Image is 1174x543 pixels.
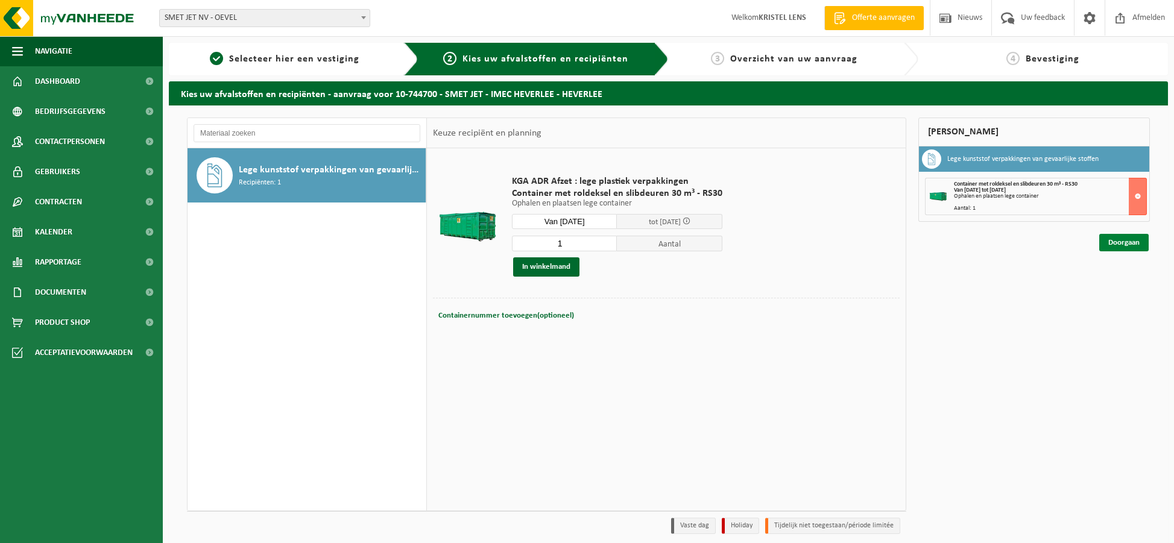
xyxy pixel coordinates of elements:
span: Contactpersonen [35,127,105,157]
span: 2 [443,52,456,65]
h2: Kies uw afvalstoffen en recipiënten - aanvraag voor 10-744700 - SMET JET - IMEC HEVERLEE - HEVERLEE [169,81,1168,105]
span: Kalender [35,217,72,247]
span: KGA ADR Afzet : lege plastiek verpakkingen [512,175,722,187]
button: Containernummer toevoegen(optioneel) [437,307,575,324]
span: 3 [711,52,724,65]
span: Bedrijfsgegevens [35,96,106,127]
span: Contracten [35,187,82,217]
span: Kies uw afvalstoffen en recipiënten [462,54,628,64]
span: Rapportage [35,247,81,277]
span: Offerte aanvragen [849,12,918,24]
input: Materiaal zoeken [194,124,420,142]
button: In winkelmand [513,257,579,277]
span: SMET JET NV - OEVEL [160,10,370,27]
div: Aantal: 1 [954,206,1146,212]
span: Overzicht van uw aanvraag [730,54,857,64]
span: 1 [210,52,223,65]
li: Vaste dag [671,518,716,534]
input: Selecteer datum [512,214,617,229]
span: Acceptatievoorwaarden [35,337,133,368]
strong: KRISTEL LENS [759,13,806,22]
li: Tijdelijk niet toegestaan/période limitée [765,518,900,534]
span: Selecteer hier een vestiging [229,54,359,64]
span: Aantal [617,236,722,251]
span: Container met roldeksel en slibdeuren 30 m³ - RS30 [954,181,1078,187]
span: 4 [1006,52,1020,65]
strong: Van [DATE] tot [DATE] [954,187,1006,193]
span: SMET JET NV - OEVEL [159,9,370,27]
span: Dashboard [35,66,80,96]
h3: Lege kunststof verpakkingen van gevaarlijke stoffen [947,149,1099,169]
span: Bevestiging [1026,54,1079,64]
span: Gebruikers [35,157,80,187]
span: Lege kunststof verpakkingen van gevaarlijke stoffen [239,163,423,177]
span: Product Shop [35,307,90,337]
span: Containernummer toevoegen(optioneel) [438,312,574,319]
button: Lege kunststof verpakkingen van gevaarlijke stoffen Recipiënten: 1 [188,148,426,202]
span: tot [DATE] [649,218,681,226]
div: Keuze recipiënt en planning [427,118,548,148]
span: Container met roldeksel en slibdeuren 30 m³ - RS30 [512,187,722,199]
a: 1Selecteer hier een vestiging [175,52,394,66]
span: Documenten [35,277,86,307]
li: Holiday [722,518,759,534]
p: Ophalen en plaatsen lege container [512,199,722,208]
a: Offerte aanvragen [824,6,924,30]
span: Navigatie [35,36,72,66]
a: Doorgaan [1099,234,1149,251]
div: Ophalen en plaatsen lege container [954,193,1146,199]
span: Recipiënten: 1 [239,177,281,189]
div: [PERSON_NAME] [918,118,1150,146]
